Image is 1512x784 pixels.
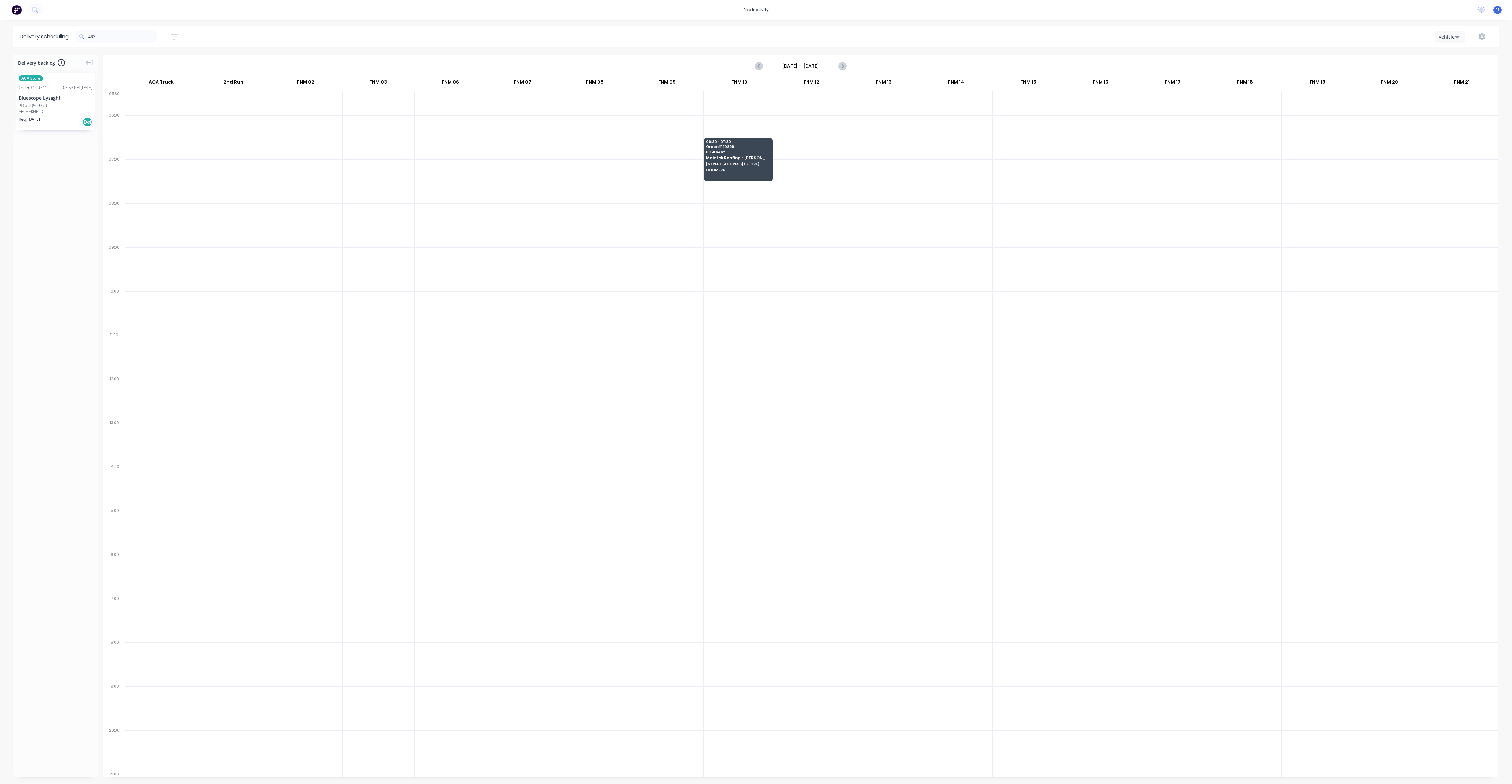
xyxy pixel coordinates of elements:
span: [STREET_ADDRESS] (STORE) [706,162,770,166]
div: FNM 09 [631,76,703,91]
div: 19:00 [103,682,125,726]
div: 14:00 [103,463,125,507]
div: FNM 20 [1354,76,1425,91]
div: 18:00 [103,638,125,682]
div: 20:00 [103,726,125,770]
div: 16:00 [103,551,125,595]
div: 12:00 [103,375,125,419]
div: 15:00 [103,507,125,551]
div: FNM 12 [776,76,848,91]
span: Delivery backlog [18,59,55,66]
div: PO #DQ569370 [19,103,47,109]
span: Maintek Roofing - [PERSON_NAME] [706,156,770,160]
div: FNM 13 [848,76,920,91]
span: F1 [1495,7,1500,13]
div: Bluescope Lysaght [19,94,92,101]
div: FNM 02 [270,76,342,91]
div: FNM 07 [487,76,558,91]
span: Order # 190899 [706,145,770,149]
div: 08:00 [103,199,125,243]
button: Vehicle [1435,31,1465,43]
span: 1 [58,59,65,66]
div: productivity [740,5,772,15]
div: 13:00 [103,419,125,463]
span: ACA Store [19,75,43,81]
div: 03:53 PM [DATE] [63,85,92,91]
div: 05:30 [103,90,125,112]
div: 07:00 [103,155,125,199]
div: FNM 21 [1426,76,1498,91]
div: FNM 15 [992,76,1064,91]
div: 06:00 [103,112,125,155]
div: FNM 17 [1137,76,1209,91]
div: Del [82,117,92,127]
div: FNM 06 [414,76,486,91]
div: ARCHERFIELD [19,109,92,114]
div: FNM 18 [1209,76,1281,91]
div: Order # 190741 [19,85,47,91]
img: Factory [12,5,22,15]
span: COOMERA [706,168,770,172]
div: 2nd Run [198,76,269,91]
div: Delivery scheduling [13,26,75,47]
div: FNM 03 [342,76,414,91]
div: 21:00 [103,770,125,778]
div: Vehicle [1439,33,1458,40]
div: FNM 08 [559,76,631,91]
input: Search for orders [88,30,157,43]
div: 11:00 [103,331,125,375]
div: 17:00 [103,595,125,639]
div: 09:00 [103,243,125,287]
div: ACA Truck [125,76,197,91]
div: FNM 16 [1064,76,1136,91]
span: 06:30 - 07:30 [706,140,770,144]
span: PO # 6462 [706,150,770,154]
span: Req. [DATE] [19,116,40,122]
div: FNM 14 [920,76,992,91]
div: 10:00 [103,287,125,331]
div: FNM 10 [703,76,775,91]
div: FNM 19 [1281,76,1353,91]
